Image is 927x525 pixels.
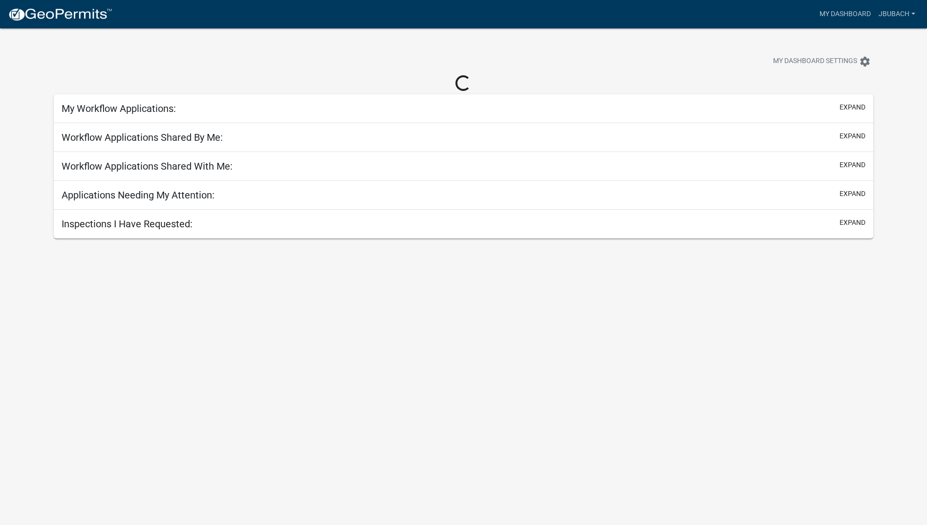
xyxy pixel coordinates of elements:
[816,5,875,23] a: My Dashboard
[859,56,871,67] i: settings
[840,131,865,141] button: expand
[62,103,176,114] h5: My Workflow Applications:
[62,189,215,201] h5: Applications Needing My Attention:
[62,218,193,230] h5: Inspections I Have Requested:
[840,102,865,112] button: expand
[62,160,233,172] h5: Workflow Applications Shared With Me:
[840,218,865,228] button: expand
[62,131,223,143] h5: Workflow Applications Shared By Me:
[773,56,857,67] span: My Dashboard Settings
[875,5,919,23] a: Jbubach
[840,189,865,199] button: expand
[840,160,865,170] button: expand
[765,52,879,71] button: My Dashboard Settingssettings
